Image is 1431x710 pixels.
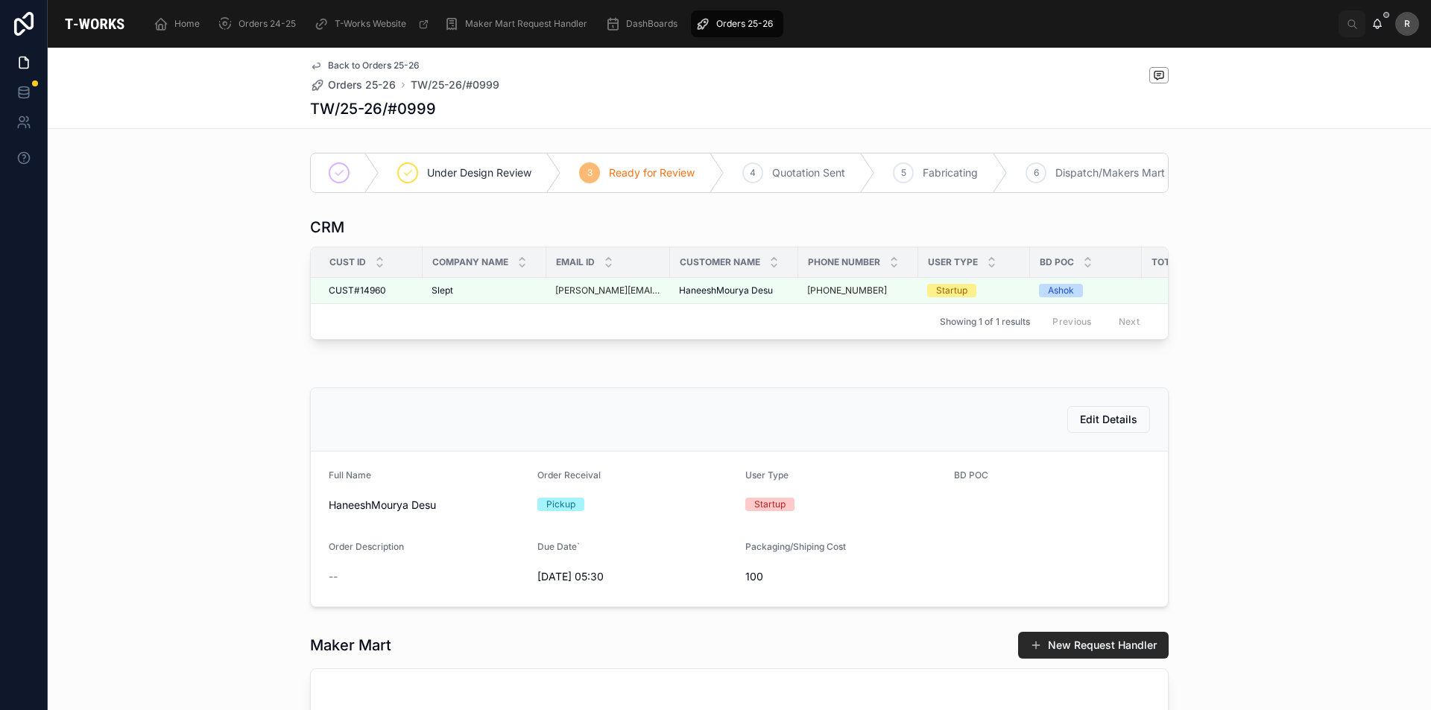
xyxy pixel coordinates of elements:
a: Back to Orders 25-26 [310,60,420,72]
a: Home [149,10,210,37]
span: -- [329,569,338,584]
span: Order Description [329,541,404,552]
div: Ashok [1048,284,1074,297]
a: Maker Mart Request Handler [440,10,598,37]
img: App logo [60,12,130,36]
span: Fabricating [923,165,978,180]
h1: CRM [310,217,344,238]
span: Quotation Sent [772,165,845,180]
h1: Maker Mart [310,635,391,656]
span: 4 [750,167,756,179]
button: New Request Handler [1018,632,1169,659]
span: Order Receival [537,469,601,481]
div: Pickup [546,498,575,511]
div: Startup [936,284,967,297]
span: DashBoards [626,18,677,30]
a: TW/25-26/#0999 [411,77,499,92]
span: [DATE] 05:30 [537,569,734,584]
span: 3 [587,167,593,179]
span: Orders 24-25 [238,18,296,30]
a: T-Works Website [309,10,437,37]
span: Full Name [329,469,371,481]
span: 6 [1034,167,1039,179]
span: Ready for Review [609,165,695,180]
span: Maker Mart Request Handler [465,18,587,30]
span: BD POC [1040,256,1074,268]
span: Edit Details [1080,412,1137,427]
span: Company Name [432,256,508,268]
a: Orders 24-25 [213,10,306,37]
span: R [1404,18,1410,30]
span: BD POC [954,469,988,481]
span: Phone Number [808,256,880,268]
h1: TW/25-26/#0999 [310,98,436,119]
span: CUST#14960 [329,285,386,297]
a: DashBoards [601,10,688,37]
span: HaneeshMourya Desu [679,285,773,297]
span: HaneeshMourya Desu [329,498,525,513]
span: Back to Orders 25-26 [328,60,420,72]
button: Edit Details [1067,406,1150,433]
span: Orders 25-26 [328,77,396,92]
span: Home [174,18,200,30]
span: 5 [901,167,906,179]
span: Due Date` [537,541,580,552]
span: Dispatch/Makers Mart [1055,165,1165,180]
a: Orders 25-26 [691,10,783,37]
span: Customer Name [680,256,760,268]
span: Under Design Review [427,165,531,180]
span: 100 [745,569,942,584]
span: Email ID [556,256,595,268]
a: [PERSON_NAME][EMAIL_ADDRESS][DOMAIN_NAME] [555,285,661,297]
div: scrollable content [142,7,1339,40]
span: Orders Placed 3 [1143,285,1239,297]
span: Cust ID [329,256,366,268]
span: Showing 1 of 1 results [940,316,1030,328]
span: Slept [432,285,453,297]
span: Orders 25-26 [716,18,773,30]
a: [PHONE_NUMBER] [807,285,887,297]
div: Startup [754,498,786,511]
span: User Type [745,469,789,481]
span: Packaging/Shiping Cost [745,541,846,552]
span: T-Works Website [335,18,406,30]
span: User Type [928,256,978,268]
span: Total Orders Placed [1152,256,1228,268]
a: Orders 25-26 [310,77,396,92]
